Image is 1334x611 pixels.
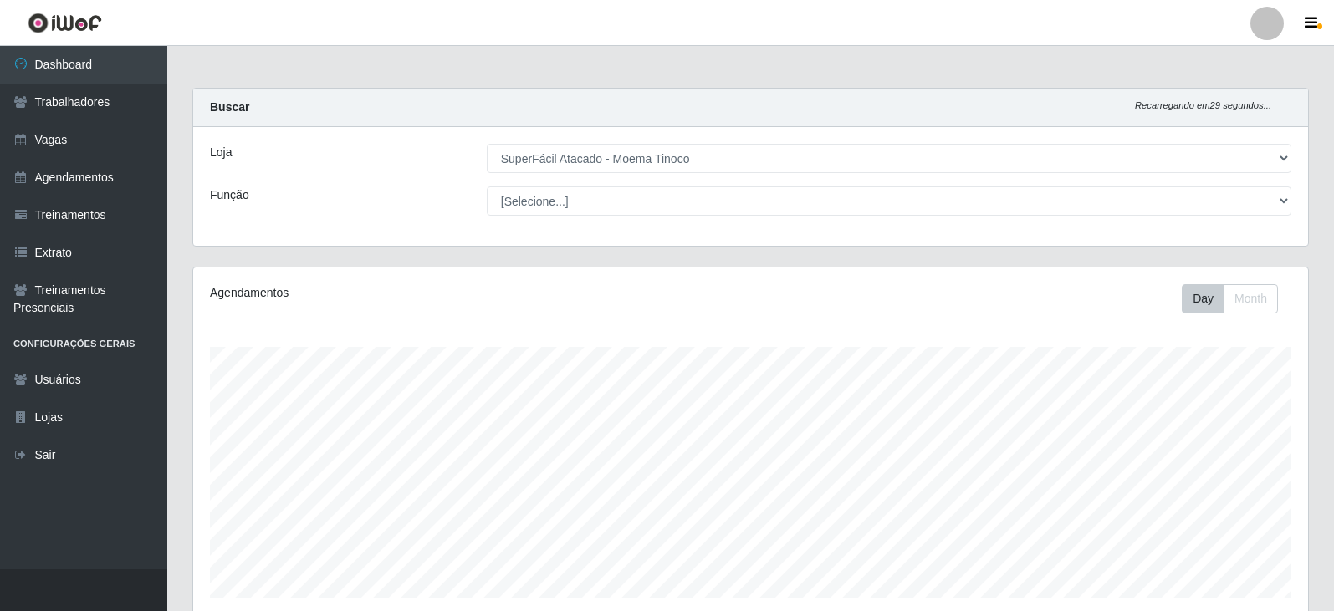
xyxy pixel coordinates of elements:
button: Day [1182,284,1224,313]
label: Loja [210,144,232,161]
div: First group [1182,284,1278,313]
div: Toolbar with button groups [1182,284,1291,313]
div: Agendamentos [210,284,646,302]
img: CoreUI Logo [28,13,102,33]
i: Recarregando em 29 segundos... [1135,100,1271,110]
label: Função [210,186,249,204]
strong: Buscar [210,100,249,114]
button: Month [1224,284,1278,313]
